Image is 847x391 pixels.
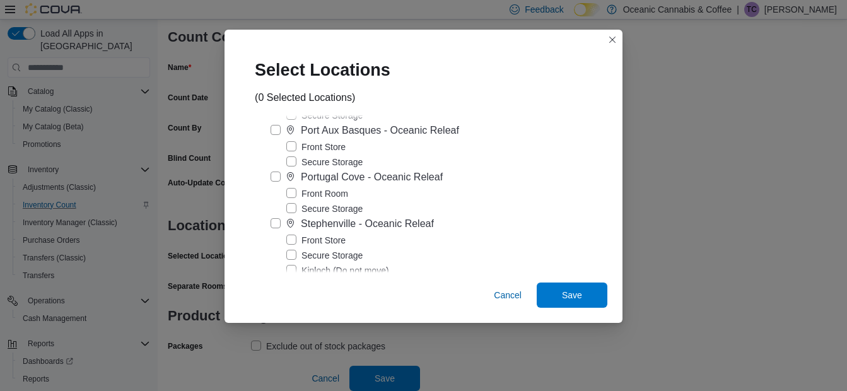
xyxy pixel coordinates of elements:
div: Stephenville - Oceanic Releaf [301,216,434,231]
button: Save [537,283,607,308]
button: Cancel [489,283,527,308]
button: Closes this modal window [605,32,620,47]
label: Kinloch (Do not move) [286,263,389,278]
div: Port Aux Basques - Oceanic Releaf [301,123,459,138]
div: Select Locations [240,45,416,90]
label: Secure Storage [286,155,363,170]
span: Cancel [494,289,522,301]
label: Secure Storage [286,248,363,263]
label: Front Store [286,139,346,155]
div: (0 Selected Locations) [255,90,355,105]
label: Secure Storage [286,108,363,123]
span: Save [562,289,582,301]
label: Front Room [286,186,348,201]
label: Front Store [286,233,346,248]
div: Portugal Cove - Oceanic Releaf [301,170,443,185]
label: Secure Storage [286,201,363,216]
